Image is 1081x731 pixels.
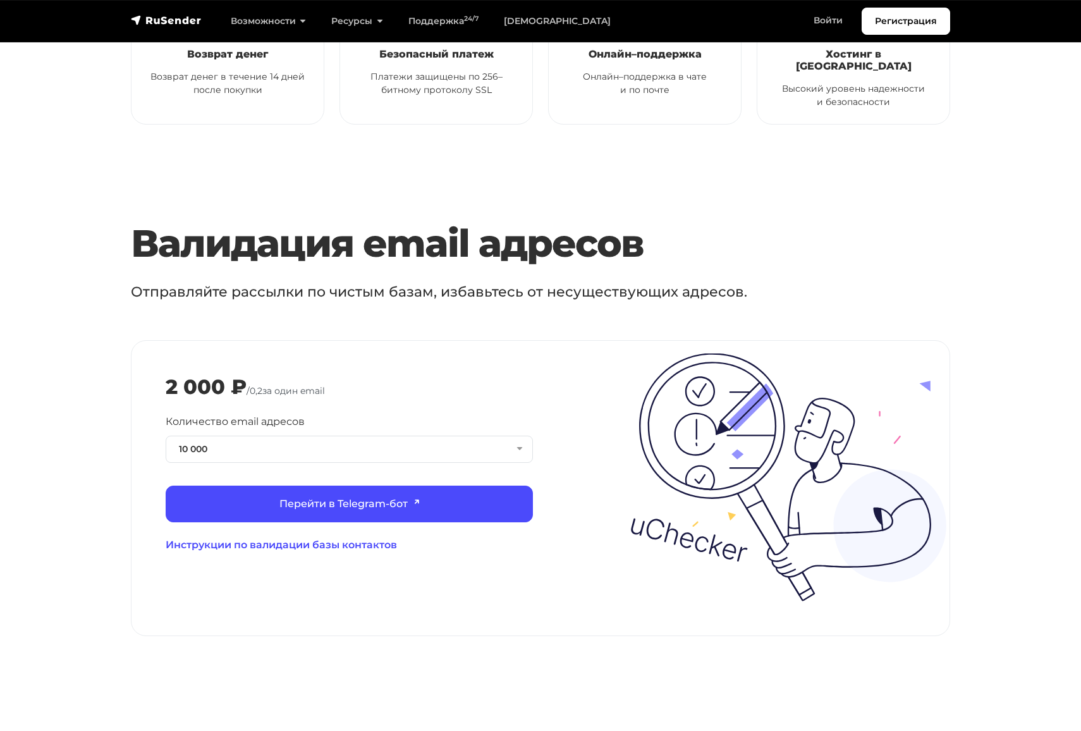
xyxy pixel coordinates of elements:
[147,48,308,60] h6: Возврат денег
[166,414,305,429] label: Количество email адресов
[773,82,934,109] p: Высокий уровень надежности и безопасности
[801,8,855,34] a: Войти
[166,537,533,553] a: Инструкции по валидации базы контактов
[355,70,517,97] p: Платежи защищены по 256–битному протоколу SSL
[564,48,726,60] h6: Онлайн–поддержка
[319,8,395,34] a: Ресурсы
[166,486,533,522] a: Перейти в Telegram-бот
[131,221,881,266] h3: Валидация email адресов
[491,8,623,34] a: [DEMOGRAPHIC_DATA]
[862,8,950,35] a: Регистрация
[355,48,517,60] h6: Безопасный платеж
[166,375,247,399] div: 2 000 ₽
[218,8,319,34] a: Возможности
[250,385,262,396] span: 0,2
[464,15,479,23] sup: 24/7
[247,385,325,396] span: / за один email
[396,8,491,34] a: Поддержка24/7
[131,14,202,27] img: RuSender
[147,70,308,97] p: Возврат денег в течение 14 дней после покупки
[166,436,533,463] button: 10 000
[773,48,934,72] h6: Хостинг в [GEOGRAPHIC_DATA]
[131,281,848,302] p: Отправляйте рассылки по чистым базам, избавьтесь от несуществующих адресов.
[564,70,726,97] p: Онлайн–поддержка в чате и по почте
